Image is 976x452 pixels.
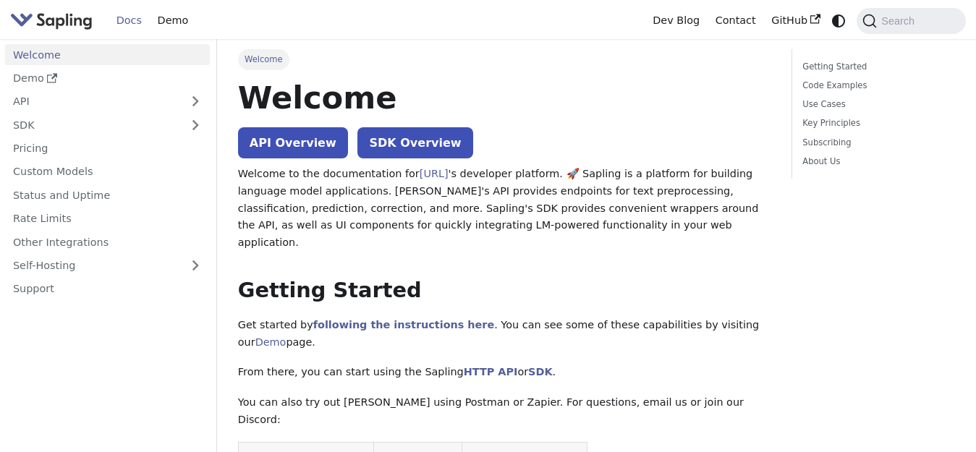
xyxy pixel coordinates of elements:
a: Contact [708,9,764,32]
a: Code Examples [802,79,950,93]
a: Sapling.aiSapling.ai [10,10,98,31]
a: Status and Uptime [5,184,210,205]
a: Dev Blog [645,9,707,32]
a: Support [5,278,210,299]
p: Welcome to the documentation for 's developer platform. 🚀 Sapling is a platform for building lang... [238,166,771,252]
a: Key Principles [802,116,950,130]
a: Docs [109,9,150,32]
a: SDK [528,366,552,378]
a: API [5,91,181,112]
a: SDK [5,114,181,135]
a: following the instructions here [313,319,494,331]
a: Subscribing [802,136,950,150]
img: Sapling.ai [10,10,93,31]
button: Switch between dark and light mode (currently system mode) [828,10,849,31]
span: Search [877,15,923,27]
a: Demo [5,68,210,89]
a: Pricing [5,138,210,159]
a: HTTP API [464,366,518,378]
button: Expand sidebar category 'API' [181,91,210,112]
a: Rate Limits [5,208,210,229]
a: [URL] [420,168,449,179]
p: Get started by . You can see some of these capabilities by visiting our page. [238,317,771,351]
a: Other Integrations [5,231,210,252]
a: Use Cases [802,98,950,111]
p: You can also try out [PERSON_NAME] using Postman or Zapier. For questions, email us or join our D... [238,394,771,429]
a: About Us [802,155,950,169]
h2: Getting Started [238,278,771,304]
a: Welcome [5,44,210,65]
a: Custom Models [5,161,210,182]
a: Self-Hosting [5,255,210,276]
a: SDK Overview [357,127,472,158]
a: Demo [150,9,196,32]
a: API Overview [238,127,348,158]
span: Welcome [238,49,289,69]
a: GitHub [763,9,828,32]
nav: Breadcrumbs [238,49,771,69]
h1: Welcome [238,78,771,117]
a: Demo [255,336,287,348]
button: Expand sidebar category 'SDK' [181,114,210,135]
a: Getting Started [802,60,950,74]
button: Search (Command+K) [857,8,965,34]
p: From there, you can start using the Sapling or . [238,364,771,381]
